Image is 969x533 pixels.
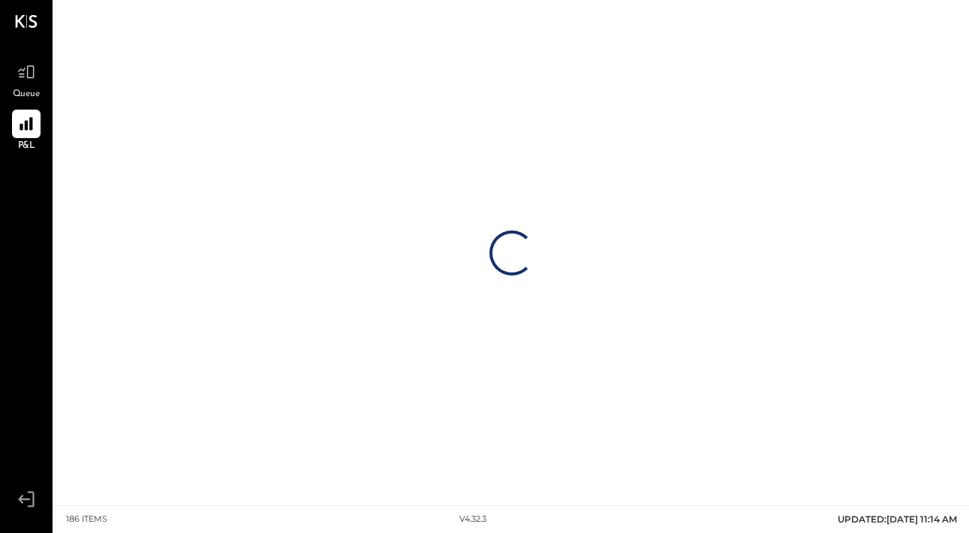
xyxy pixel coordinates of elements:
div: 186 items [66,513,107,525]
a: Queue [1,58,52,101]
span: P&L [18,140,35,153]
div: v 4.32.3 [459,513,486,525]
a: P&L [1,110,52,153]
span: UPDATED: [DATE] 11:14 AM [838,513,957,525]
span: Queue [13,88,41,101]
